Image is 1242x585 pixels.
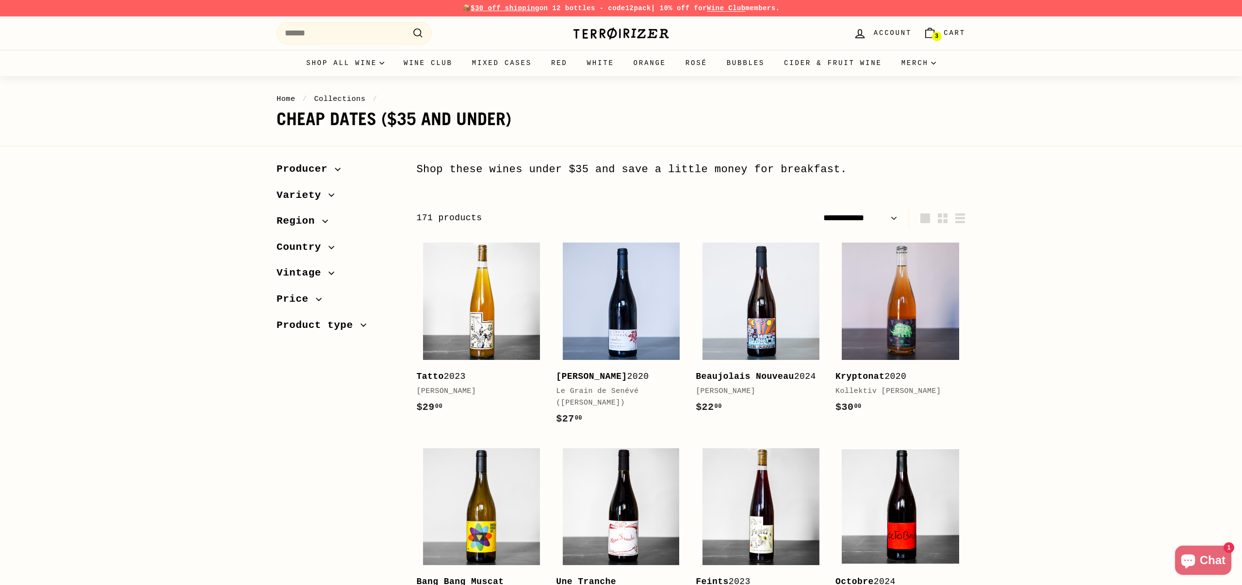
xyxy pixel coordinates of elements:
a: Beaujolais Nouveau2024[PERSON_NAME] [696,236,826,425]
b: [PERSON_NAME] [556,372,627,381]
span: $27 [556,413,582,424]
sup: 00 [435,403,442,410]
a: Tatto2023[PERSON_NAME] [416,236,546,425]
a: [PERSON_NAME]2020Le Grain de Senévé ([PERSON_NAME]) [556,236,686,437]
div: Shop these wines under $35 and save a little money for breakfast. [416,161,965,178]
a: Home [277,95,295,103]
button: Vintage [277,262,401,289]
a: Collections [314,95,365,103]
div: [PERSON_NAME] [416,386,537,397]
a: Account [848,19,917,48]
span: $30 [835,402,862,413]
sup: 00 [715,403,722,410]
button: Variety [277,185,401,211]
summary: Shop all wine [296,50,394,76]
inbox-online-store-chat: Shopify online store chat [1172,546,1234,577]
span: $22 [696,402,722,413]
a: Wine Club [394,50,462,76]
div: Le Grain de Senévé ([PERSON_NAME]) [556,386,676,409]
span: Product type [277,317,360,334]
div: 2020 [835,370,956,384]
span: / [370,95,380,103]
h1: Cheap Dates ($35 and under) [277,110,965,129]
span: Producer [277,161,335,178]
span: $29 [416,402,442,413]
a: Mixed Cases [462,50,541,76]
span: / [300,95,310,103]
span: Variety [277,187,328,204]
div: [PERSON_NAME] [696,386,816,397]
div: 2020 [556,370,676,384]
b: Kryptonat [835,372,884,381]
b: Tatto [416,372,443,381]
a: White [577,50,624,76]
strong: 12pack [625,4,651,12]
span: Account [874,28,912,38]
a: Rosé [676,50,717,76]
div: Primary [257,50,985,76]
div: Kollektiv [PERSON_NAME] [835,386,956,397]
div: 2023 [416,370,537,384]
a: Cider & Fruit Wine [774,50,892,76]
span: Country [277,239,328,256]
button: Region [277,211,401,237]
sup: 00 [854,403,861,410]
b: Beaujolais Nouveau [696,372,794,381]
summary: Merch [892,50,946,76]
button: Product type [277,315,401,341]
p: 📦 on 12 bottles - code | 10% off for members. [277,3,965,14]
span: 3 [935,33,938,40]
a: Wine Club [707,4,746,12]
span: Vintage [277,265,328,281]
button: Price [277,289,401,315]
span: Cart [944,28,965,38]
a: Red [541,50,577,76]
span: Price [277,291,316,308]
a: Bubbles [717,50,774,76]
div: 2024 [696,370,816,384]
button: Country [277,237,401,263]
div: 171 products [416,211,691,225]
a: Cart [917,19,971,48]
span: $30 off shipping [471,4,539,12]
span: Region [277,213,322,229]
sup: 00 [575,415,582,422]
a: Orange [624,50,676,76]
a: Kryptonat2020Kollektiv [PERSON_NAME] [835,236,965,425]
nav: breadcrumbs [277,93,965,105]
button: Producer [277,159,401,185]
